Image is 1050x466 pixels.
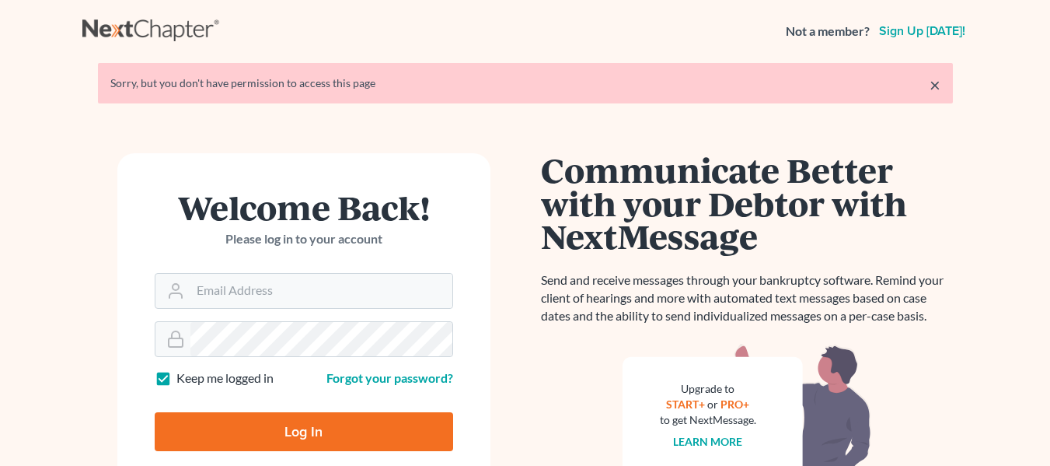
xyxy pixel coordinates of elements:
p: Please log in to your account [155,230,453,248]
div: Sorry, but you don't have permission to access this page [110,75,940,91]
input: Log In [155,412,453,451]
a: Sign up [DATE]! [876,25,968,37]
a: Forgot your password? [326,370,453,385]
div: Upgrade to [660,381,756,397]
strong: Not a member? [786,23,870,40]
h1: Communicate Better with your Debtor with NextMessage [541,153,953,253]
a: Learn more [673,435,742,448]
a: PRO+ [720,398,749,411]
span: or [707,398,718,411]
a: START+ [666,398,705,411]
label: Keep me logged in [176,370,274,387]
h1: Welcome Back! [155,191,453,224]
input: Email Address [190,274,452,308]
div: to get NextMessage. [660,412,756,428]
a: × [930,75,940,94]
p: Send and receive messages through your bankruptcy software. Remind your client of hearings and mo... [541,272,953,325]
